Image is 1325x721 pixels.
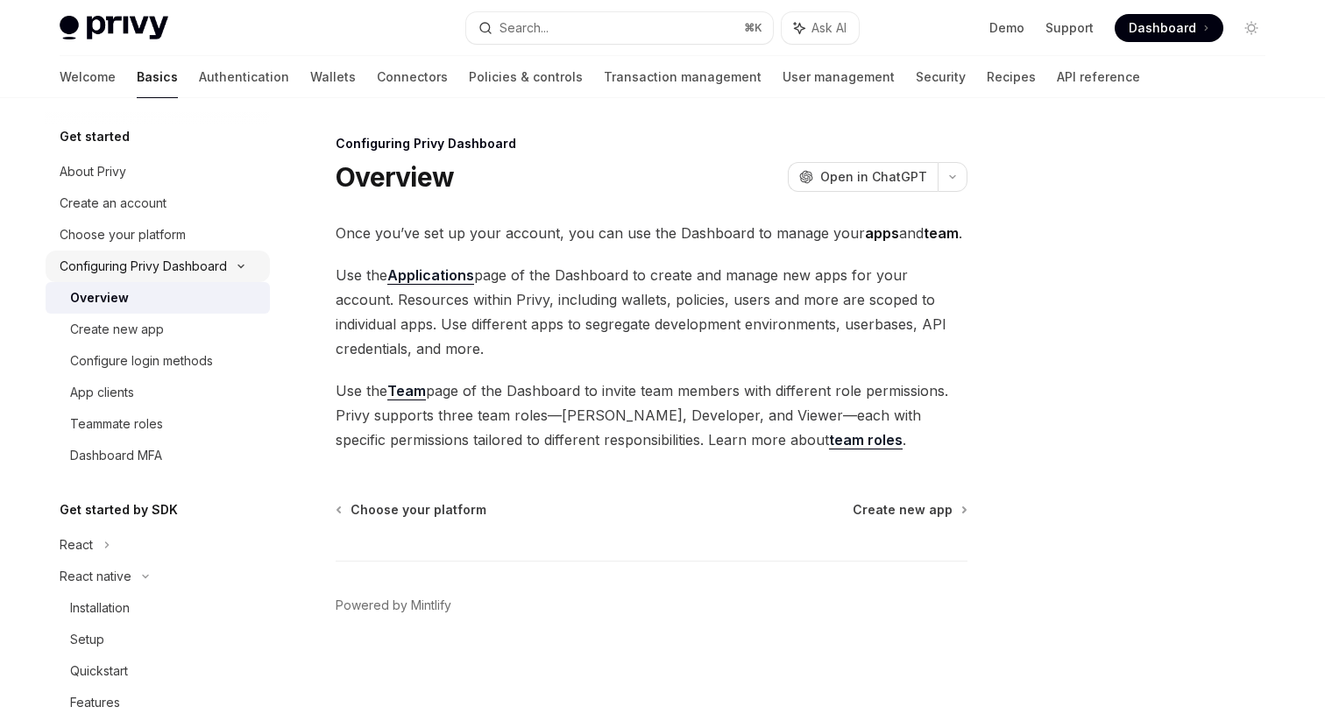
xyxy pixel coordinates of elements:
[1237,14,1265,42] button: Toggle dark mode
[46,345,270,377] a: Configure login methods
[46,440,270,471] a: Dashboard MFA
[987,56,1036,98] a: Recipes
[865,224,899,242] strong: apps
[336,135,967,152] div: Configuring Privy Dashboard
[783,56,895,98] a: User management
[70,661,128,682] div: Quickstart
[310,56,356,98] a: Wallets
[788,162,938,192] button: Open in ChatGPT
[853,501,953,519] span: Create new app
[1045,19,1094,37] a: Support
[70,319,164,340] div: Create new app
[60,499,178,520] h5: Get started by SDK
[60,256,227,277] div: Configuring Privy Dashboard
[744,21,762,35] span: ⌘ K
[1115,14,1223,42] a: Dashboard
[70,445,162,466] div: Dashboard MFA
[70,382,134,403] div: App clients
[336,597,451,614] a: Powered by Mintlify
[989,19,1024,37] a: Demo
[853,501,966,519] a: Create new app
[46,282,270,314] a: Overview
[46,624,270,655] a: Setup
[46,187,270,219] a: Create an account
[46,219,270,251] a: Choose your platform
[60,534,93,555] div: React
[70,287,129,308] div: Overview
[60,566,131,587] div: React native
[70,597,130,619] div: Installation
[811,19,847,37] span: Ask AI
[46,408,270,440] a: Teammate roles
[1057,56,1140,98] a: API reference
[60,56,116,98] a: Welcome
[916,56,966,98] a: Security
[70,414,163,435] div: Teammate roles
[199,56,289,98] a: Authentication
[829,431,903,449] a: team roles
[70,350,213,371] div: Configure login methods
[469,56,583,98] a: Policies & controls
[60,161,126,182] div: About Privy
[387,382,426,400] a: Team
[46,655,270,687] a: Quickstart
[1129,19,1196,37] span: Dashboard
[60,16,168,40] img: light logo
[336,263,967,361] span: Use the page of the Dashboard to create and manage new apps for your account. Resources within Pr...
[351,501,486,519] span: Choose your platform
[70,692,120,713] div: Features
[377,56,448,98] a: Connectors
[137,56,178,98] a: Basics
[782,12,859,44] button: Ask AI
[46,687,270,718] a: Features
[336,221,967,245] span: Once you’ve set up your account, you can use the Dashboard to manage your and .
[46,377,270,408] a: App clients
[46,314,270,345] a: Create new app
[60,126,130,147] h5: Get started
[60,224,186,245] div: Choose your platform
[466,12,773,44] button: Search...⌘K
[46,592,270,624] a: Installation
[387,266,474,285] a: Applications
[820,168,927,186] span: Open in ChatGPT
[924,224,959,242] strong: team
[500,18,549,39] div: Search...
[70,629,104,650] div: Setup
[336,378,967,452] span: Use the page of the Dashboard to invite team members with different role permissions. Privy suppo...
[604,56,762,98] a: Transaction management
[46,156,270,187] a: About Privy
[336,161,454,193] h1: Overview
[337,501,486,519] a: Choose your platform
[60,193,167,214] div: Create an account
